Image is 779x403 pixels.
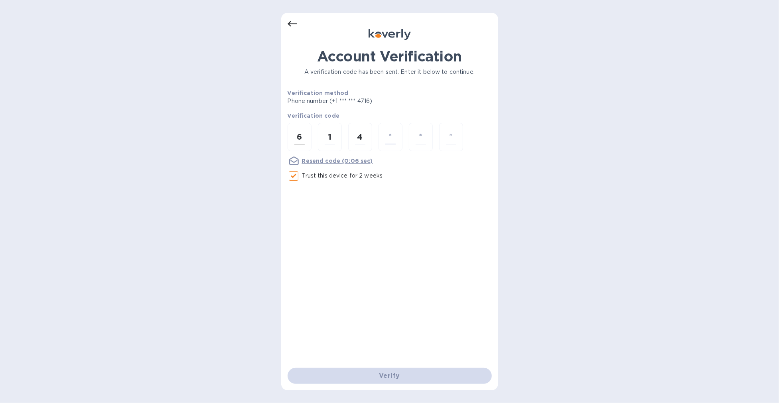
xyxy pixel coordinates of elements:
p: A verification code has been sent. Enter it below to continue. [288,68,492,76]
p: Trust this device for 2 weeks [302,172,383,180]
b: Verification method [288,90,349,96]
h1: Account Verification [288,48,492,65]
u: Resend code (0:06 sec) [302,158,373,164]
p: Phone number (+1 *** *** 4716) [288,97,434,105]
p: Verification code [288,112,492,120]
